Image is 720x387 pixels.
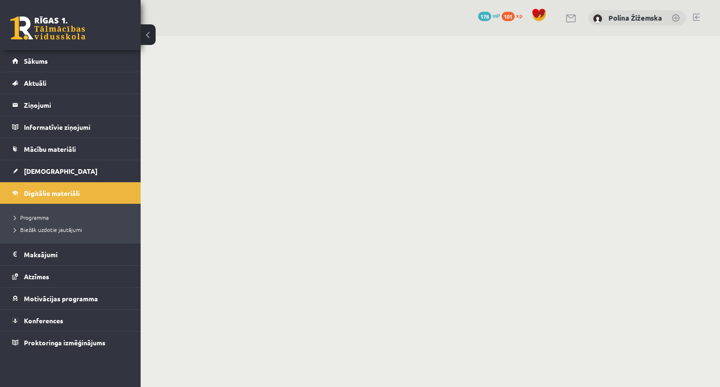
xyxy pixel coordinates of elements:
span: Motivācijas programma [24,294,98,303]
span: mP [493,12,500,19]
a: Mācību materiāli [12,138,129,160]
a: Polina Žižemska [608,13,662,22]
a: Motivācijas programma [12,288,129,309]
a: Programma [14,213,131,222]
legend: Informatīvie ziņojumi [24,116,129,138]
a: Biežāk uzdotie jautājumi [14,225,131,234]
a: Proktoringa izmēģinājums [12,332,129,353]
span: Konferences [24,316,63,325]
span: Atzīmes [24,272,49,281]
span: Biežāk uzdotie jautājumi [14,226,82,233]
legend: Maksājumi [24,244,129,265]
a: 178 mP [478,12,500,19]
a: Maksājumi [12,244,129,265]
span: xp [516,12,522,19]
a: 101 xp [502,12,527,19]
a: Rīgas 1. Tālmācības vidusskola [10,16,85,40]
a: Informatīvie ziņojumi [12,116,129,138]
span: Aktuāli [24,79,46,87]
span: Digitālie materiāli [24,189,80,197]
a: Sākums [12,50,129,72]
a: Aktuāli [12,72,129,94]
span: [DEMOGRAPHIC_DATA] [24,167,97,175]
a: Atzīmes [12,266,129,287]
span: Mācību materiāli [24,145,76,153]
legend: Ziņojumi [24,94,129,116]
a: [DEMOGRAPHIC_DATA] [12,160,129,182]
a: Digitālie materiāli [12,182,129,204]
a: Ziņojumi [12,94,129,116]
span: 178 [478,12,491,21]
span: Proktoringa izmēģinājums [24,338,105,347]
span: 101 [502,12,515,21]
a: Konferences [12,310,129,331]
span: Programma [14,214,49,221]
span: Sākums [24,57,48,65]
img: Polina Žižemska [593,14,602,23]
